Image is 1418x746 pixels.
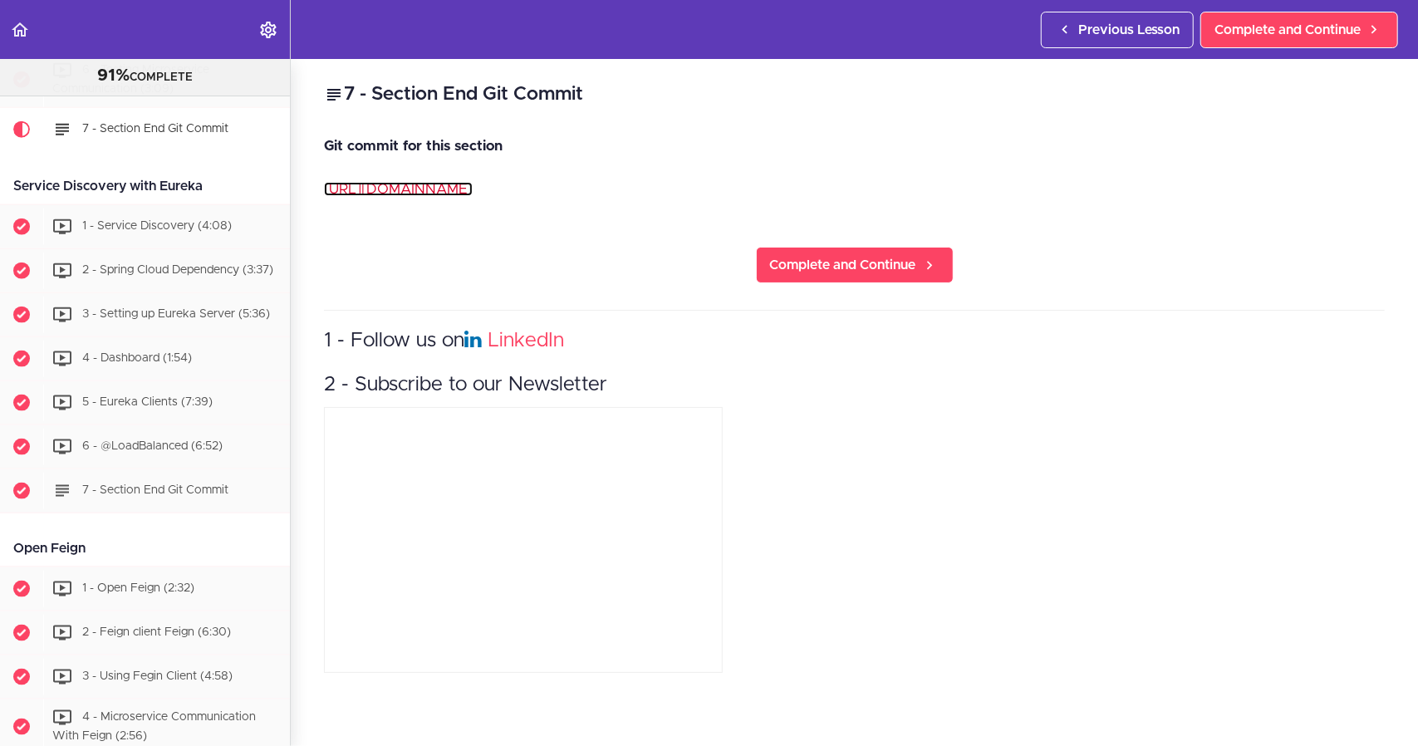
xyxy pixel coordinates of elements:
[1200,12,1398,48] a: Complete and Continue
[82,123,228,135] span: 7 - Section End Git Commit
[324,81,1385,109] h2: 7 - Section End Git Commit
[324,139,503,153] strong: Git commit for this section
[82,626,231,638] span: 2 - Feign client Feign (6:30)
[324,182,473,196] a: [URL][DOMAIN_NAME]
[82,264,273,276] span: 2 - Spring Cloud Dependency (3:37)
[52,711,256,742] span: 4 - Microservice Communication With Feign (2:56)
[97,67,130,84] span: 91%
[21,66,269,87] div: COMPLETE
[756,247,954,283] a: Complete and Continue
[1214,20,1361,40] span: Complete and Continue
[770,255,916,275] span: Complete and Continue
[488,331,564,351] a: LinkedIn
[82,484,228,496] span: 7 - Section End Git Commit
[82,582,194,594] span: 1 - Open Feign (2:32)
[324,371,1385,399] h3: 2 - Subscribe to our Newsletter
[82,670,233,682] span: 3 - Using Fegin Client (4:58)
[324,327,1385,355] h3: 1 - Follow us on
[10,20,30,40] svg: Back to course curriculum
[258,20,278,40] svg: Settings Menu
[1041,12,1194,48] a: Previous Lesson
[82,440,223,452] span: 6 - @LoadBalanced (6:52)
[82,396,213,408] span: 5 - Eureka Clients (7:39)
[1078,20,1180,40] span: Previous Lesson
[82,220,232,232] span: 1 - Service Discovery (4:08)
[82,308,270,320] span: 3 - Setting up Eureka Server (5:36)
[82,352,192,364] span: 4 - Dashboard (1:54)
